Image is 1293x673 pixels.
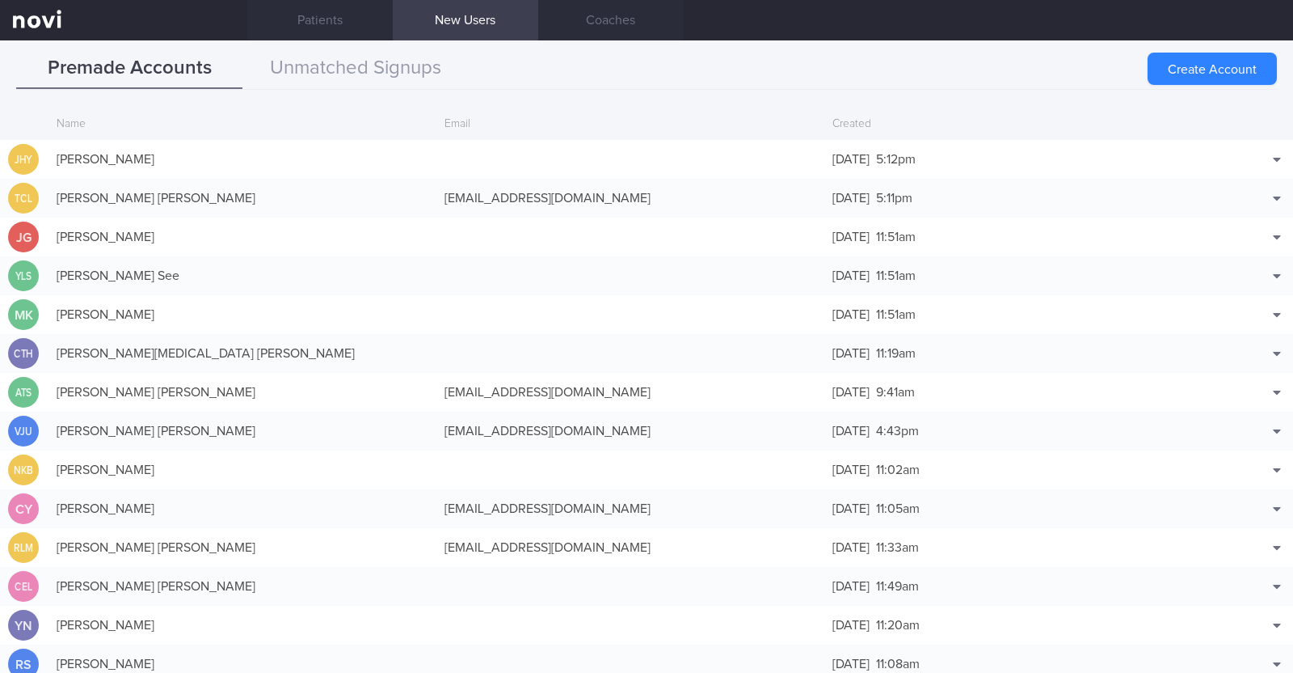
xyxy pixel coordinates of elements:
[48,493,436,525] div: [PERSON_NAME]
[48,109,436,140] div: Name
[48,609,436,641] div: [PERSON_NAME]
[436,376,824,408] div: [EMAIL_ADDRESS][DOMAIN_NAME]
[876,231,916,243] span: 11:51am
[11,183,36,214] div: TCL
[11,144,36,176] div: JHY
[436,415,824,447] div: [EMAIL_ADDRESS][DOMAIN_NAME]
[11,377,36,408] div: ATS
[832,192,870,205] span: [DATE]
[48,454,436,486] div: [PERSON_NAME]
[48,298,436,331] div: [PERSON_NAME]
[1148,53,1277,85] button: Create Account
[876,153,916,166] span: 5:12pm
[48,337,436,370] div: [PERSON_NAME][MEDICAL_DATA] [PERSON_NAME]
[436,182,824,214] div: [EMAIL_ADDRESS][DOMAIN_NAME]
[876,580,919,593] span: 11:49am
[832,463,870,476] span: [DATE]
[876,619,920,632] span: 11:20am
[876,192,912,205] span: 5:11pm
[8,299,39,331] div: MK
[876,658,920,671] span: 11:08am
[832,347,870,360] span: [DATE]
[11,571,36,603] div: CEL
[436,531,824,564] div: [EMAIL_ADDRESS][DOMAIN_NAME]
[832,308,870,321] span: [DATE]
[832,580,870,593] span: [DATE]
[8,610,39,641] div: YN
[48,221,436,253] div: [PERSON_NAME]
[436,109,824,140] div: Email
[832,269,870,282] span: [DATE]
[11,455,36,486] div: NKB
[16,49,242,89] button: Premade Accounts
[832,386,870,399] span: [DATE]
[876,347,916,360] span: 11:19am
[48,570,436,603] div: [PERSON_NAME] [PERSON_NAME]
[11,338,36,370] div: CTH
[48,415,436,447] div: [PERSON_NAME] [PERSON_NAME]
[48,182,436,214] div: [PERSON_NAME] [PERSON_NAME]
[436,493,824,525] div: [EMAIL_ADDRESS][DOMAIN_NAME]
[876,463,920,476] span: 11:02am
[11,532,36,564] div: RLM
[876,425,919,438] span: 4:43pm
[832,231,870,243] span: [DATE]
[832,425,870,438] span: [DATE]
[48,531,436,564] div: [PERSON_NAME] [PERSON_NAME]
[832,541,870,554] span: [DATE]
[876,502,920,515] span: 11:05am
[832,619,870,632] span: [DATE]
[8,493,39,525] div: CY
[876,269,916,282] span: 11:51am
[48,260,436,292] div: [PERSON_NAME] See
[876,541,919,554] span: 11:33am
[876,386,915,399] span: 9:41am
[876,308,916,321] span: 11:51am
[832,658,870,671] span: [DATE]
[242,49,469,89] button: Unmatched Signups
[824,109,1212,140] div: Created
[48,376,436,408] div: [PERSON_NAME] [PERSON_NAME]
[8,222,39,253] div: JG
[48,143,436,176] div: [PERSON_NAME]
[832,502,870,515] span: [DATE]
[11,260,36,292] div: YLS
[832,153,870,166] span: [DATE]
[11,416,36,447] div: VJU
